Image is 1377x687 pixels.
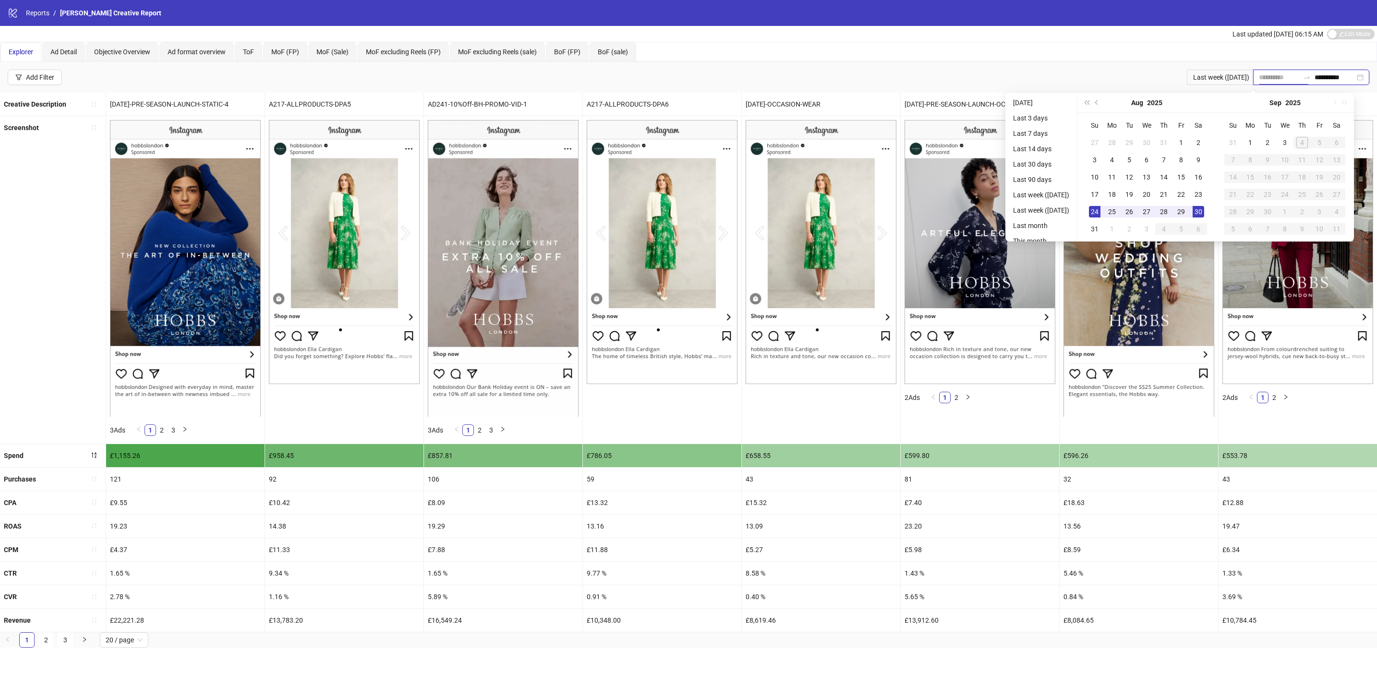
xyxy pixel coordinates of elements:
div: 31 [1089,223,1100,235]
span: MoF (FP) [271,48,299,56]
div: 11 [1331,223,1342,235]
div: 12 [1314,154,1325,166]
div: 5 [1123,154,1135,166]
li: Last 7 days [1009,128,1073,139]
td: 2025-09-05 [1172,220,1190,238]
li: 1 [19,632,35,648]
span: swap-right [1303,73,1311,81]
th: Su [1224,117,1242,134]
th: Mo [1242,117,1259,134]
button: Choose a year [1285,93,1301,112]
span: sort-ascending [91,499,97,506]
div: 31 [1158,137,1170,148]
a: 2 [951,392,962,403]
div: 10 [1089,171,1100,183]
td: 2025-08-05 [1121,151,1138,169]
li: Previous Page [1245,392,1257,403]
td: 2025-08-26 [1121,203,1138,220]
div: 14 [1158,171,1170,183]
li: Next Page [497,424,508,436]
b: Screenshot [4,124,39,132]
li: 1 [939,392,951,403]
div: 14 [1227,171,1239,183]
button: Previous month (PageUp) [1092,93,1102,112]
div: 5 [1314,137,1325,148]
div: 8 [1244,154,1256,166]
td: 2025-08-27 [1138,203,1155,220]
div: 13 [1331,154,1342,166]
td: 2025-09-06 [1190,220,1207,238]
td: 2025-08-09 [1190,151,1207,169]
div: 2 [1193,137,1204,148]
img: Screenshot 120233019821390624 [1222,120,1373,384]
div: A217-ALLPRODUCTS-DPA5 [265,93,423,116]
td: 2025-09-20 [1328,169,1345,186]
div: 17 [1279,171,1291,183]
div: 9 [1296,223,1308,235]
td: 2025-09-11 [1293,151,1311,169]
li: 1 [462,424,474,436]
td: 2025-08-23 [1190,186,1207,203]
span: MoF (Sale) [316,48,349,56]
div: Page Size [100,632,148,648]
div: 2 [1262,137,1273,148]
td: 2025-09-03 [1276,134,1293,151]
button: right [497,424,508,436]
div: 23 [1193,189,1204,200]
div: 22 [1244,189,1256,200]
li: 2 [38,632,54,648]
td: 2025-08-20 [1138,186,1155,203]
button: Last year (Control + left) [1081,93,1092,112]
div: 1 [1244,137,1256,148]
li: Previous Page [928,392,939,403]
img: Screenshot 120219828209250624 [587,120,737,384]
li: Last 3 days [1009,112,1073,124]
div: 23 [1262,189,1273,200]
a: 3 [58,633,72,647]
div: 26 [1123,206,1135,217]
td: 2025-08-10 [1086,169,1103,186]
td: 2025-09-24 [1276,186,1293,203]
div: 15 [1244,171,1256,183]
td: 2025-08-16 [1190,169,1207,186]
span: sort-ascending [91,593,97,600]
th: Mo [1103,117,1121,134]
td: 2025-09-18 [1293,169,1311,186]
td: 2025-09-10 [1276,151,1293,169]
td: 2025-09-25 [1293,186,1311,203]
span: sort-ascending [91,522,97,529]
span: sort-ascending [91,617,97,624]
li: Previous Page [133,424,145,436]
div: 30 [1262,206,1273,217]
div: 20 [1141,189,1152,200]
div: 8 [1279,223,1291,235]
div: 1 [1175,137,1187,148]
div: 15 [1175,171,1187,183]
li: Next Page [1280,392,1292,403]
a: 3 [168,425,179,435]
td: 2025-07-27 [1086,134,1103,151]
th: Su [1086,117,1103,134]
span: Last updated [DATE] 06:15 AM [1232,30,1323,38]
td: 2025-09-16 [1259,169,1276,186]
td: 2025-09-06 [1328,134,1345,151]
td: 2025-08-15 [1172,169,1190,186]
span: Objective Overview [94,48,150,56]
td: 2025-08-07 [1155,151,1172,169]
td: 2025-09-27 [1328,186,1345,203]
div: 30 [1193,206,1204,217]
th: Sa [1190,117,1207,134]
a: 1 [145,425,156,435]
span: 20 / page [106,633,143,647]
th: Fr [1172,117,1190,134]
div: 4 [1331,206,1342,217]
td: 2025-09-08 [1242,151,1259,169]
a: Reports [24,8,51,18]
span: left [1248,394,1254,400]
img: Screenshot 120232669758930624 [1063,120,1214,416]
li: Next Page [179,424,191,436]
button: Choose a year [1147,93,1162,112]
div: 12 [1123,171,1135,183]
td: 2025-08-03 [1086,151,1103,169]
